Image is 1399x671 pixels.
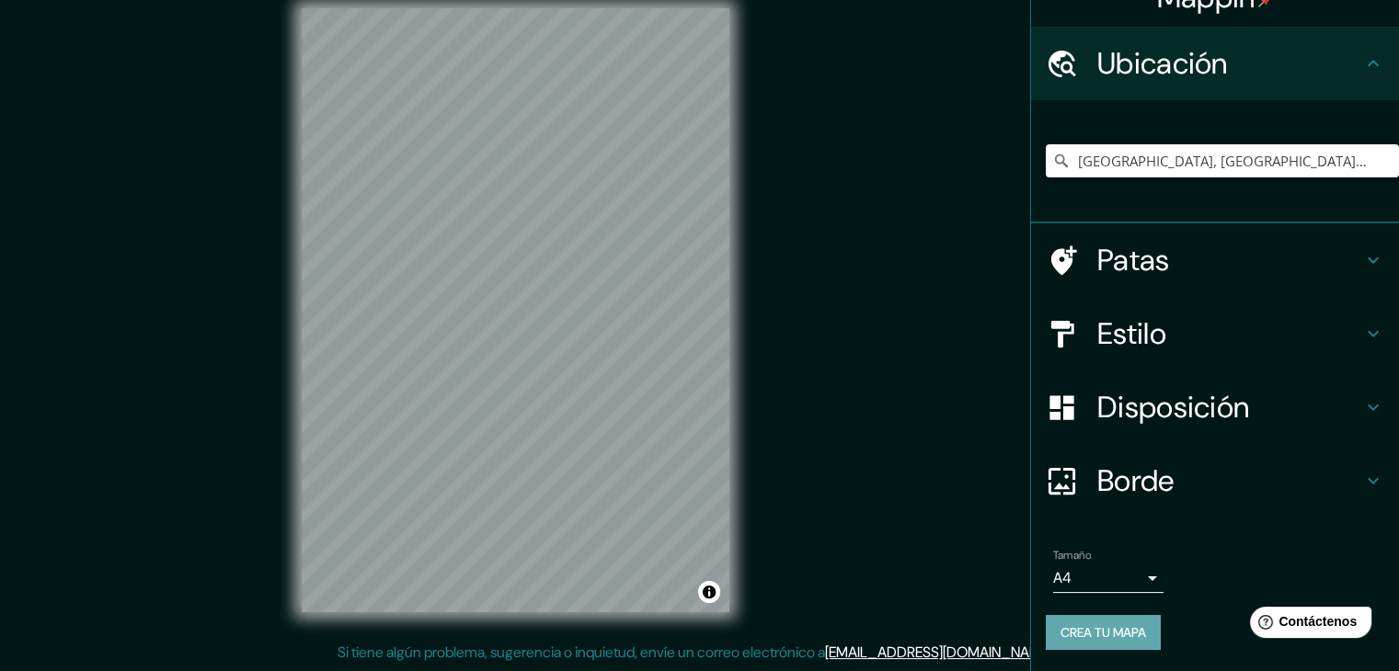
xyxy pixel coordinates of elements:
[1046,615,1161,650] button: Crea tu mapa
[1031,297,1399,370] div: Estilo
[1031,223,1399,297] div: Patas
[1097,314,1166,353] font: Estilo
[338,643,825,662] font: Si tiene algún problema, sugerencia o inquietud, envíe un correo electrónico a
[1053,548,1091,563] font: Tamaño
[1235,599,1379,651] iframe: Lanzador de widgets de ayuda
[1097,241,1170,279] font: Patas
[1097,388,1249,426] font: Disposición
[1053,568,1072,587] font: A4
[1053,563,1164,593] div: A4
[302,8,729,612] canvas: Mapa
[1061,624,1146,641] font: Crea tu mapa
[1031,27,1399,100] div: Ubicación
[1046,144,1399,177] input: Elige tu ciudad o zona
[1097,44,1228,83] font: Ubicación
[1031,444,1399,517] div: Borde
[698,581,720,603] button: Activar o desactivar atribución
[1097,461,1175,500] font: Borde
[1031,370,1399,444] div: Disposición
[825,643,1052,662] a: [EMAIL_ADDRESS][DOMAIN_NAME]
